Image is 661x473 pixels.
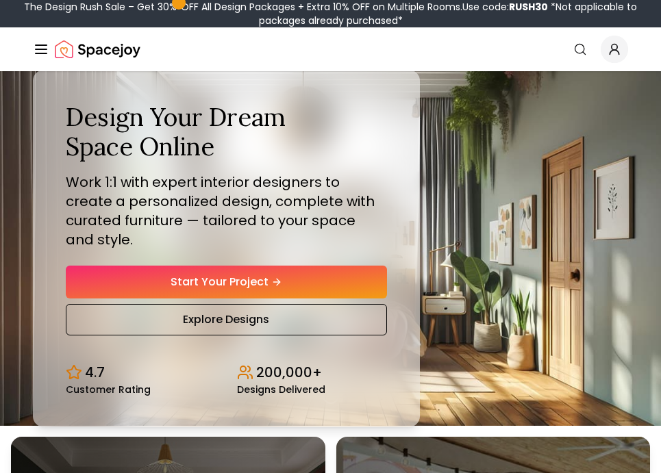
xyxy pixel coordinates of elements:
img: Spacejoy Logo [55,36,140,63]
a: Explore Designs [66,304,387,335]
small: Designs Delivered [237,385,325,394]
h1: Design Your Dream Space Online [66,103,387,162]
p: 4.7 [85,363,105,382]
a: Start Your Project [66,266,387,298]
nav: Global [33,27,628,71]
a: Spacejoy [55,36,140,63]
small: Customer Rating [66,385,151,394]
p: Work 1:1 with expert interior designers to create a personalized design, complete with curated fu... [66,172,387,249]
p: 200,000+ [256,363,322,382]
div: Design stats [66,352,387,394]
